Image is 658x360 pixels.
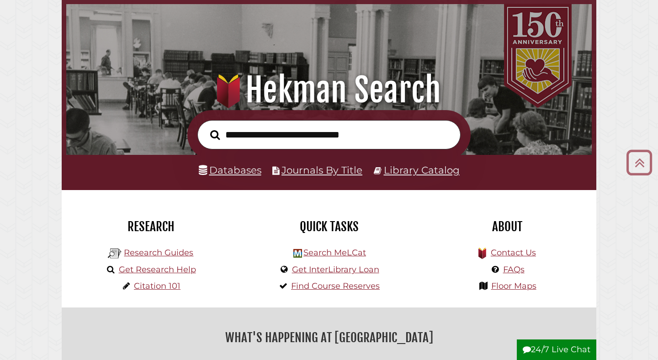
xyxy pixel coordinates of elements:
a: Get InterLibrary Loan [292,265,379,275]
a: Contact Us [491,248,536,258]
a: Back to Top [623,155,656,170]
a: Search MeLCat [303,248,366,258]
a: Databases [199,164,261,176]
i: Search [210,129,220,140]
h2: What's Happening at [GEOGRAPHIC_DATA] [69,327,589,348]
a: FAQs [503,265,525,275]
a: Floor Maps [491,281,536,291]
a: Get Research Help [119,265,196,275]
a: Citation 101 [134,281,180,291]
a: Journals By Title [281,164,362,176]
a: Library Catalog [384,164,460,176]
h2: Quick Tasks [247,219,411,234]
img: Hekman Library Logo [293,249,302,258]
h1: Hekman Search [76,70,582,110]
h2: About [425,219,589,234]
button: Search [206,127,224,143]
a: Research Guides [124,248,193,258]
h2: Research [69,219,233,234]
a: Find Course Reserves [291,281,380,291]
img: Hekman Library Logo [108,247,122,260]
